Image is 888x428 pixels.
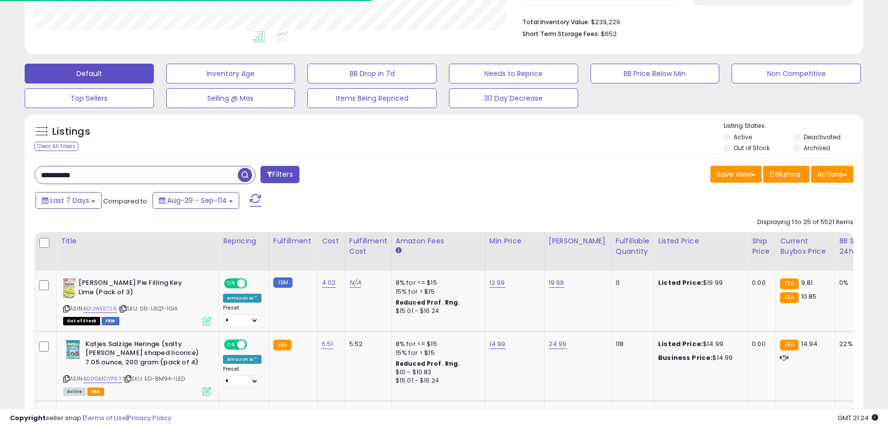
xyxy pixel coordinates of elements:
a: N/A [349,278,361,288]
span: FBM [102,317,119,325]
div: seller snap | | [10,414,171,423]
div: Preset: [223,366,261,388]
div: $10 - $10.83 [396,368,478,377]
a: 6.51 [322,339,333,349]
div: ASIN: [63,278,211,324]
span: 2025-09-12 21:24 GMT [838,413,878,423]
button: Aug-29 - Sep-04 [152,192,239,209]
div: $19.99 [658,278,740,287]
div: 15% for > $15 [396,287,478,296]
div: Amazon AI * [223,294,261,303]
label: Active [734,133,752,141]
button: BB Drop in 7d [307,64,437,83]
div: $14.99 [658,353,740,362]
span: FBA [87,388,104,396]
span: $652 [601,29,617,39]
b: Short Term Storage Fees: [522,30,599,38]
span: All listings that are currently out of stock and unavailable for purchase on Amazon [63,317,100,325]
a: 19.99 [549,278,564,288]
div: 0.00 [752,278,768,287]
button: Selling @ Max [166,88,296,108]
div: 15% for > $15 [396,349,478,357]
button: Top Sellers [25,88,154,108]
div: Repricing [223,236,265,246]
a: 12.99 [489,278,505,288]
div: Fulfillment Cost [349,236,387,257]
div: Amazon Fees [396,236,481,246]
label: Out of Stock [734,144,770,152]
div: $14.99 [658,340,740,349]
div: 5.52 [349,340,384,349]
button: 30 Day Decrease [449,88,578,108]
span: OFF [246,340,261,349]
div: 8% for <= $15 [396,340,478,349]
a: Privacy Policy [128,413,171,423]
div: Listed Price [658,236,743,246]
small: FBA [780,340,798,350]
button: Filters [260,166,299,183]
div: Fulfillable Quantity [616,236,650,257]
span: 14.94 [801,339,818,349]
b: Business Price: [658,353,712,362]
span: 9.81 [801,278,813,287]
span: Aug-29 - Sep-04 [167,195,227,205]
small: FBA [780,278,798,289]
span: OFF [246,279,261,288]
div: $15.01 - $16.24 [396,307,478,315]
a: 24.99 [549,339,567,349]
b: Reduced Prof. Rng. [396,359,460,368]
span: ON [225,279,237,288]
small: FBM [273,277,293,288]
a: 4.02 [322,278,336,288]
h5: Listings [52,125,90,139]
label: Deactivated [804,133,841,141]
a: B01JWEE726 [83,305,117,313]
div: 0% [839,278,872,287]
b: Listed Price: [658,278,703,287]
b: Katjes Salzige Heringe (salty [PERSON_NAME] shaped licorice) 7.05 ounce, 200 gram (pack of 4) [85,340,205,370]
div: 8% for <= $15 [396,278,478,287]
button: Non Competitive [732,64,861,83]
div: 0.00 [752,340,768,349]
p: Listing States: [724,121,863,131]
a: B00GMDYP6Y [83,375,122,383]
div: 22% [839,340,872,349]
div: Ship Price [752,236,772,257]
img: 519BmY4zoOL._SL40_.jpg [63,340,83,359]
strong: Copyright [10,413,46,423]
button: BB Price Below Min [591,64,720,83]
button: Default [25,64,154,83]
div: Clear All Filters [35,142,78,151]
span: Compared to: [103,196,148,206]
div: 0 [616,278,646,287]
div: $15.01 - $16.24 [396,377,478,385]
img: 41Y18AytE3L._SL40_.jpg [63,278,76,298]
div: ASIN: [63,340,211,394]
div: Preset: [223,305,261,327]
span: | SKU: ED-8M94-ILEO [123,375,185,383]
span: Columns [770,169,801,179]
small: FBA [273,340,292,350]
button: Items Being Repriced [307,88,437,108]
span: ON [225,340,237,349]
div: Current Buybox Price [780,236,831,257]
button: Needs to Reprice [449,64,578,83]
div: Fulfillment [273,236,313,246]
b: Listed Price: [658,339,703,349]
div: Displaying 1 to 25 of 5521 items [757,218,853,227]
button: Columns [763,166,810,183]
div: Cost [322,236,341,246]
label: Archived [804,144,830,152]
button: Inventory Age [166,64,296,83]
div: Title [61,236,215,246]
small: FBA [780,292,798,303]
b: Reduced Prof. Rng. [396,298,460,307]
button: Save View [710,166,762,183]
div: Min Price [489,236,540,246]
button: Last 7 Days [36,192,102,209]
b: Total Inventory Value: [522,18,590,26]
a: 14.99 [489,339,506,349]
button: Actions [811,166,853,183]
div: 118 [616,340,646,349]
span: | SKU: 06-L6QT-1GIA [118,305,178,312]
